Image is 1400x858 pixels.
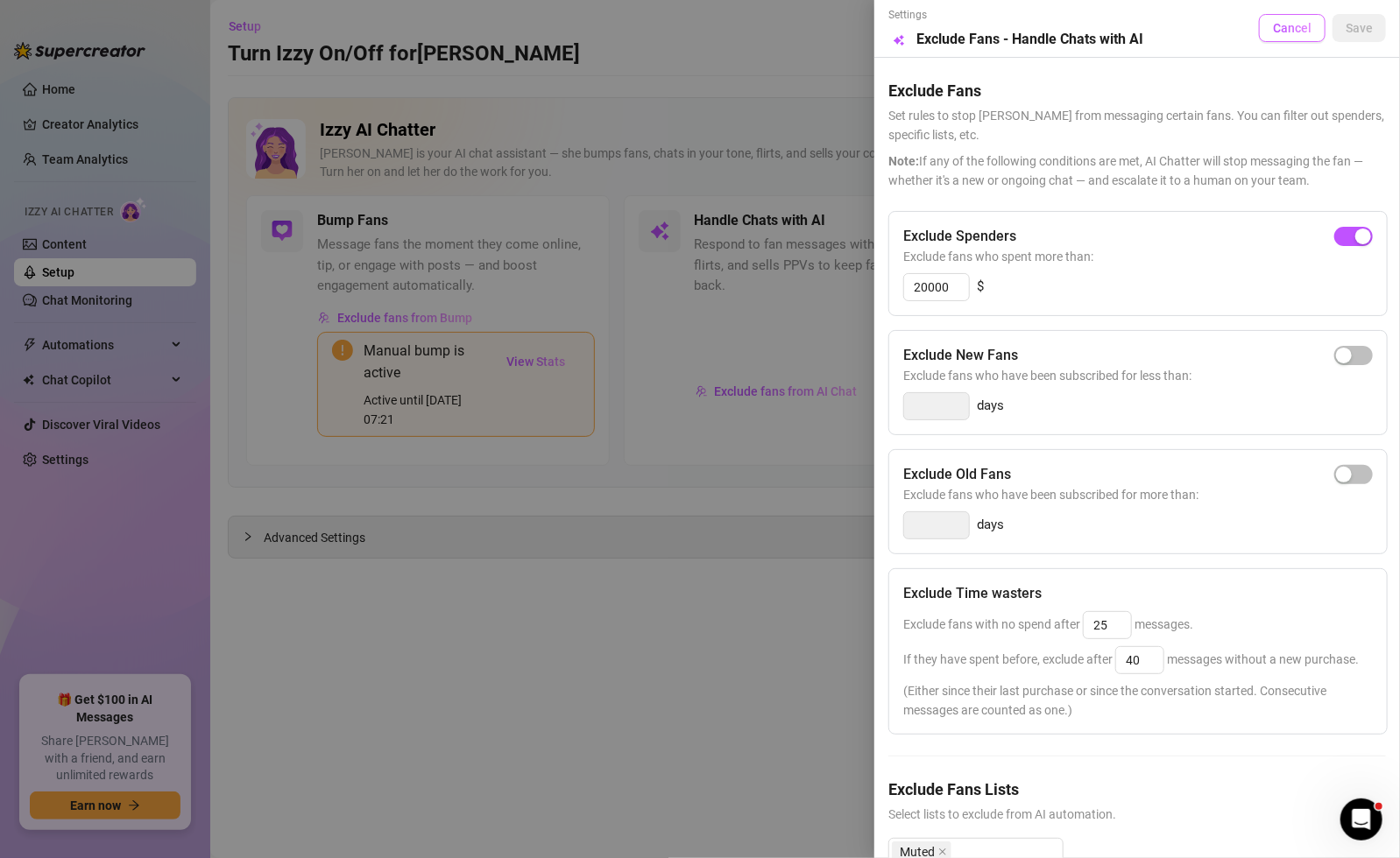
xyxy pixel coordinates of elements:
[1340,798,1382,840] iframe: Intercom live chat
[903,617,1193,631] span: Exclude fans with no spend after messages.
[1273,21,1312,35] span: Cancel
[888,7,1143,24] span: Settings
[903,226,1016,247] h5: Exclude Spenders
[888,106,1386,144] span: Set rules to stop [PERSON_NAME] from messaging certain fans. You can filter out spenders, specifi...
[903,583,1042,604] h5: Exclude Time wasters
[977,277,984,298] span: $
[903,464,1011,485] h5: Exclude Old Fans
[903,485,1373,504] span: Exclude fans who have been subscribed for more than:
[888,805,1386,824] span: Select lists to exclude from AI automation.
[977,396,1004,417] span: days
[903,366,1373,385] span: Exclude fans who have been subscribed for less than:
[888,777,1386,801] h5: Exclude Fans Lists
[903,652,1359,666] span: If they have spent before, exclude after messages without a new purchase.
[903,681,1373,720] span: (Either since their last purchase or since the conversation started. Consecutive messages are cou...
[903,345,1018,366] h5: Exclude New Fans
[888,154,919,168] span: Note:
[938,847,947,856] span: close
[1333,14,1386,42] button: Save
[888,79,1386,102] h5: Exclude Fans
[1259,14,1326,42] button: Cancel
[916,29,1143,50] h5: Exclude Fans - Handle Chats with AI
[888,151,1386,190] span: If any of the following conditions are met, AI Chatter will stop messaging the fan — whether it's...
[977,515,1004,536] span: days
[903,247,1373,266] span: Exclude fans who spent more than:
